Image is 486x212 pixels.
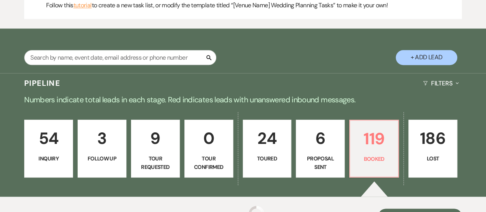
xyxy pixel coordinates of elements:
p: 54 [29,125,68,151]
p: 0 [189,125,228,151]
p: Lost [413,154,452,163]
a: 3Follow Up [78,120,126,177]
p: Follow Up [83,154,121,163]
h3: Pipeline [24,78,60,88]
a: 24Toured [243,120,292,177]
p: 119 [355,126,393,152]
p: 24 [248,125,287,151]
p: 3 [83,125,121,151]
p: Tour Requested [136,154,175,172]
a: 119Booked [349,120,399,177]
a: 54Inquiry [24,120,73,177]
a: tutorial [73,0,92,10]
button: + Add Lead [396,50,457,65]
input: Search by name, event date, email address or phone number [24,50,216,65]
a: 9Tour Requested [131,120,180,177]
p: Booked [355,155,393,163]
p: Toured [248,154,287,163]
a: 0Tour Confirmed [184,120,233,177]
p: Inquiry [29,154,68,163]
p: Follow this to create a new task list, or modify the template titled “[Venue Name] Wedding Planni... [46,0,458,10]
p: Tour Confirmed [189,154,228,172]
p: 6 [301,125,340,151]
button: Filters [420,73,462,93]
a: 186Lost [408,120,457,177]
p: Proposal Sent [301,154,340,172]
p: 9 [136,125,175,151]
p: 186 [413,125,452,151]
a: 6Proposal Sent [296,120,345,177]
